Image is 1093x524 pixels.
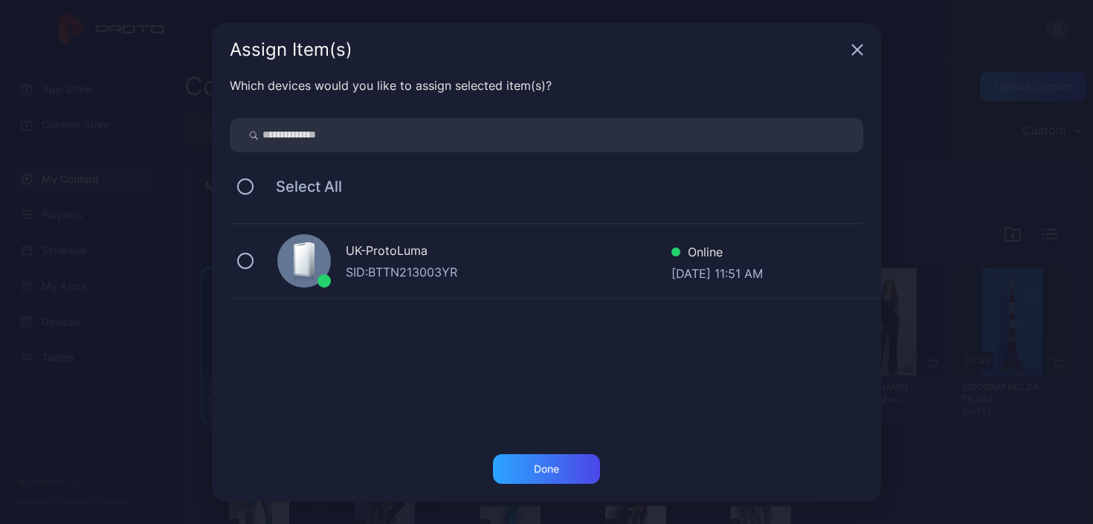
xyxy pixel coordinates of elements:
[671,265,763,279] div: [DATE] 11:51 AM
[346,263,671,281] div: SID: BTTN213003YR
[671,243,763,265] div: Online
[493,454,600,484] button: Done
[230,77,863,94] div: Which devices would you like to assign selected item(s)?
[230,41,845,59] div: Assign Item(s)
[346,242,671,263] div: UK-ProtoLuma
[261,178,342,195] span: Select All
[534,463,559,475] div: Done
